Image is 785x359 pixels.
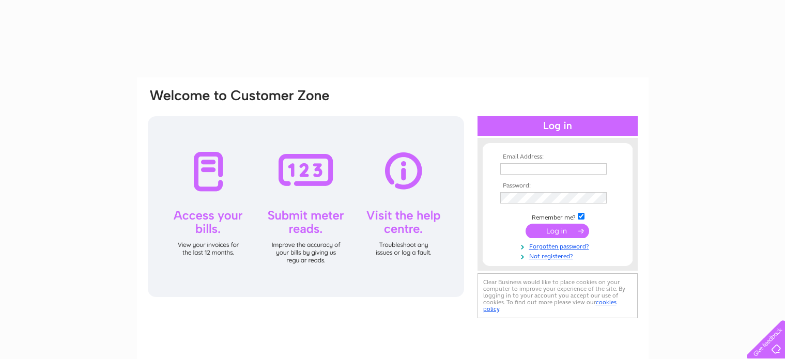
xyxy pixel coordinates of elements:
a: cookies policy [483,299,617,313]
div: Clear Business would like to place cookies on your computer to improve your experience of the sit... [478,273,638,318]
input: Submit [526,224,589,238]
th: Email Address: [498,153,618,161]
a: Forgotten password? [500,241,618,251]
td: Remember me? [498,211,618,222]
a: Not registered? [500,251,618,260]
th: Password: [498,182,618,190]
